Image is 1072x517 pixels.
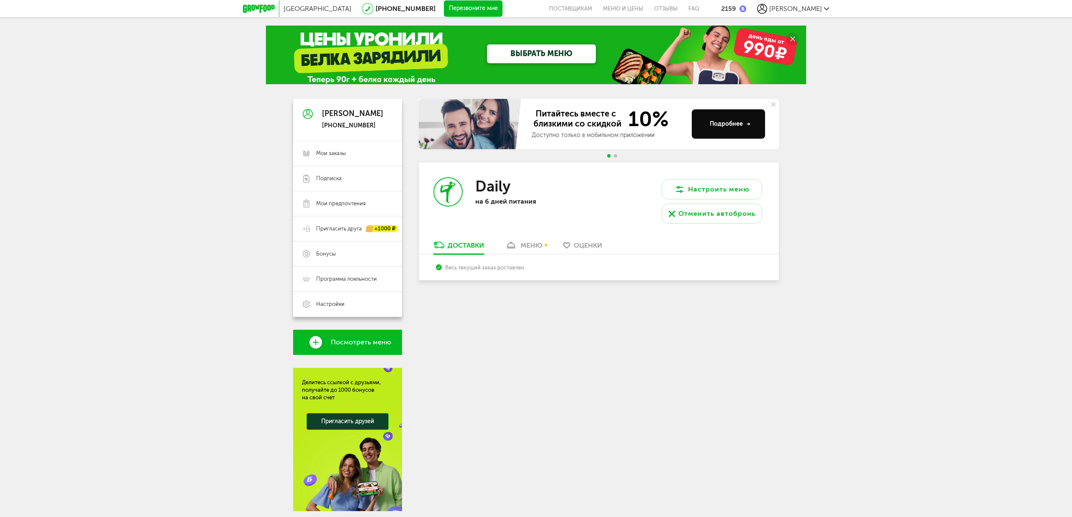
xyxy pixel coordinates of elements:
[283,5,351,13] span: [GEOGRAPHIC_DATA]
[316,225,362,233] span: Пригласить друга
[623,109,669,129] span: 10%
[429,240,488,254] a: Доставки
[316,200,366,207] span: Мои предпочтения
[678,209,755,219] div: Отменить автобронь
[475,197,584,205] p: на 6 дней питания
[769,5,822,13] span: [PERSON_NAME]
[475,177,511,195] h3: Daily
[521,241,542,249] div: меню
[487,44,596,63] a: ВЫБРАТЬ МЕНЮ
[293,191,402,216] a: Мои предпочтения
[322,110,383,118] div: [PERSON_NAME]
[710,120,750,128] div: Подробнее
[331,339,391,346] span: Посмотреть меню
[293,330,402,355] a: Посмотреть меню
[316,300,345,308] span: Настройки
[721,5,736,13] div: 2159
[532,109,623,129] span: Питайтесь вместе с близкими со скидкой
[444,0,502,17] button: Перезвоните мне
[501,240,546,254] a: меню
[293,166,402,191] a: Подписка
[316,250,336,258] span: Бонусы
[293,292,402,317] a: Настройки
[692,109,765,139] button: Подробнее
[307,413,389,430] a: Пригласить друзей
[574,241,602,249] span: Оценки
[740,5,746,12] img: bonus_b.cdccf46.png
[322,122,383,129] div: [PHONE_NUMBER]
[532,131,685,140] div: Доступно только в мобильном приложении
[316,275,377,283] span: Программа лояльности
[302,379,393,401] div: Делитесь ссылкой с друзьями, получайте до 1000 бонусов на свой счет
[448,241,484,249] div: Доставки
[419,99,523,149] img: family-banner.579af9d.jpg
[559,240,606,254] a: Оценки
[293,141,402,166] a: Мои заказы
[662,204,762,224] button: Отменить автобронь
[376,5,435,13] a: [PHONE_NUMBER]
[662,179,762,199] button: Настроить меню
[366,225,398,233] div: +1000 ₽
[293,241,402,266] a: Бонусы
[316,150,346,157] span: Мои заказы
[293,266,402,292] a: Программа лояльности
[607,154,611,158] span: Go to slide 1
[436,264,761,271] div: Весь текущий заказ доставлен.
[293,216,402,241] a: Пригласить друга +1000 ₽
[316,175,342,182] span: Подписка
[614,154,617,158] span: Go to slide 2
